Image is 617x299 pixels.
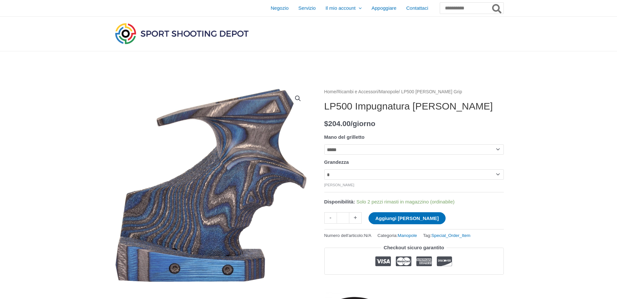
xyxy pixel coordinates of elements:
[377,231,417,240] span: Categoria:
[431,233,470,238] a: Special_Order_Item
[356,199,455,204] span: Solo 2 pezzi rimasti in magazzino (ordinabile)
[364,233,371,238] span: N/A
[324,88,504,96] nav: Pangrattato
[337,89,378,94] a: Ricambi e Accessori
[324,120,329,128] span: $
[379,89,399,94] a: Manopole
[292,93,304,104] a: Visualizza la galleria di immagini a schermo intero
[324,199,355,204] span: Disponibilità:
[369,212,446,224] button: Aggiungi [PERSON_NAME]
[114,21,250,45] img: Deposito di tiro sportivo
[324,231,371,240] span: Numero dell'articolo:
[324,212,337,224] a: -
[337,212,349,224] input: Quantità del prodotto
[398,233,417,238] a: Manopole
[423,231,471,240] span: Tag:
[324,159,349,165] label: Grandezza
[381,243,447,252] legend: Checkout sicuro garantito
[324,183,355,187] a: Cancella opzioni
[349,212,362,224] a: +
[324,279,504,287] iframe: Customer reviews powered by Trustpilot
[324,120,376,128] bdi: 204.00/giorno
[491,3,503,14] button: Ricerca
[324,134,365,140] label: Mano del grilletto
[324,89,336,94] a: Home
[324,100,504,112] h1: LP500 Impugnatura [PERSON_NAME]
